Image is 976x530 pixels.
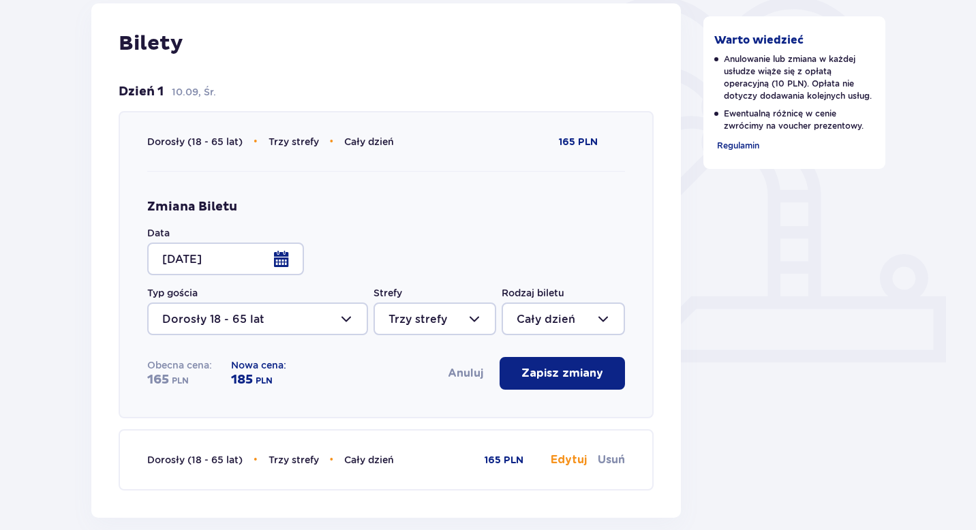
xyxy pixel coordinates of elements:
p: 185 [231,372,253,388]
p: Bilety [119,31,654,57]
span: • [254,135,258,149]
p: Nowa cena: [231,358,286,372]
p: PLN [172,375,189,387]
span: Cały dzień [344,454,394,465]
p: Ewentualną różnicę w cenie zwrócimy na voucher prezentowy. [714,108,875,132]
label: Typ gościa [147,286,198,300]
label: Strefy [373,286,402,300]
label: Rodzaj biletu [502,286,564,300]
button: Usuń [598,452,625,467]
span: Dorosły (18 - 65 lat) [147,454,243,465]
p: Obecna cena: [147,358,212,372]
p: Zapisz zmiany [521,366,603,381]
span: • [330,135,334,149]
p: Dzień 1 [119,84,164,100]
p: 165 PLN [485,454,523,467]
span: Trzy strefy [269,454,319,465]
span: Cały dzień [344,136,394,147]
span: Trzy strefy [269,136,319,147]
a: Regulamin [714,138,759,153]
button: Anuluj [448,366,483,381]
span: Regulamin [717,140,759,151]
button: Zapisz zmiany [500,357,625,390]
span: • [330,453,334,467]
span: Dorosły (18 - 65 lat) [147,136,243,147]
p: 10.09, Śr. [172,85,216,99]
span: • [254,453,258,467]
label: Data [147,226,170,240]
p: PLN [256,375,273,387]
p: Warto wiedzieć [714,33,804,48]
p: 165 PLN [559,136,598,149]
h4: Zmiana Biletu [147,199,237,215]
button: Edytuj [551,452,587,467]
p: Anulowanie lub zmiana w każdej usłudze wiąże się z opłatą operacyjną (10 PLN). Opłata nie dotyczy... [714,53,875,102]
p: 165 [147,372,169,388]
